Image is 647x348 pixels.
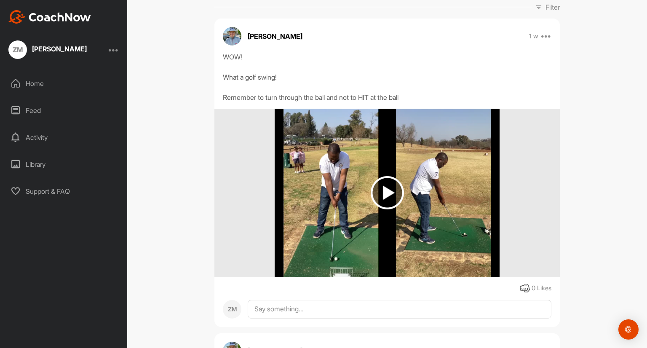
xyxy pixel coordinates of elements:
div: Feed [5,100,123,121]
img: play [371,176,404,209]
img: CoachNow [8,10,91,24]
div: ZM [223,300,241,319]
img: avatar [223,27,241,46]
img: media [275,109,499,277]
p: 1 w [529,32,538,40]
div: Activity [5,127,123,148]
div: Support & FAQ [5,181,123,202]
div: Open Intercom Messenger [618,319,639,340]
p: Filter [545,2,560,12]
div: ZM [8,40,27,59]
div: 0 Likes [532,284,551,293]
div: Home [5,73,123,94]
div: WOW! What a golf swing! Remember to turn through the ball and not to HIT at the ball [223,52,551,102]
div: Library [5,154,123,175]
p: [PERSON_NAME] [248,31,302,41]
div: [PERSON_NAME] [32,46,87,52]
